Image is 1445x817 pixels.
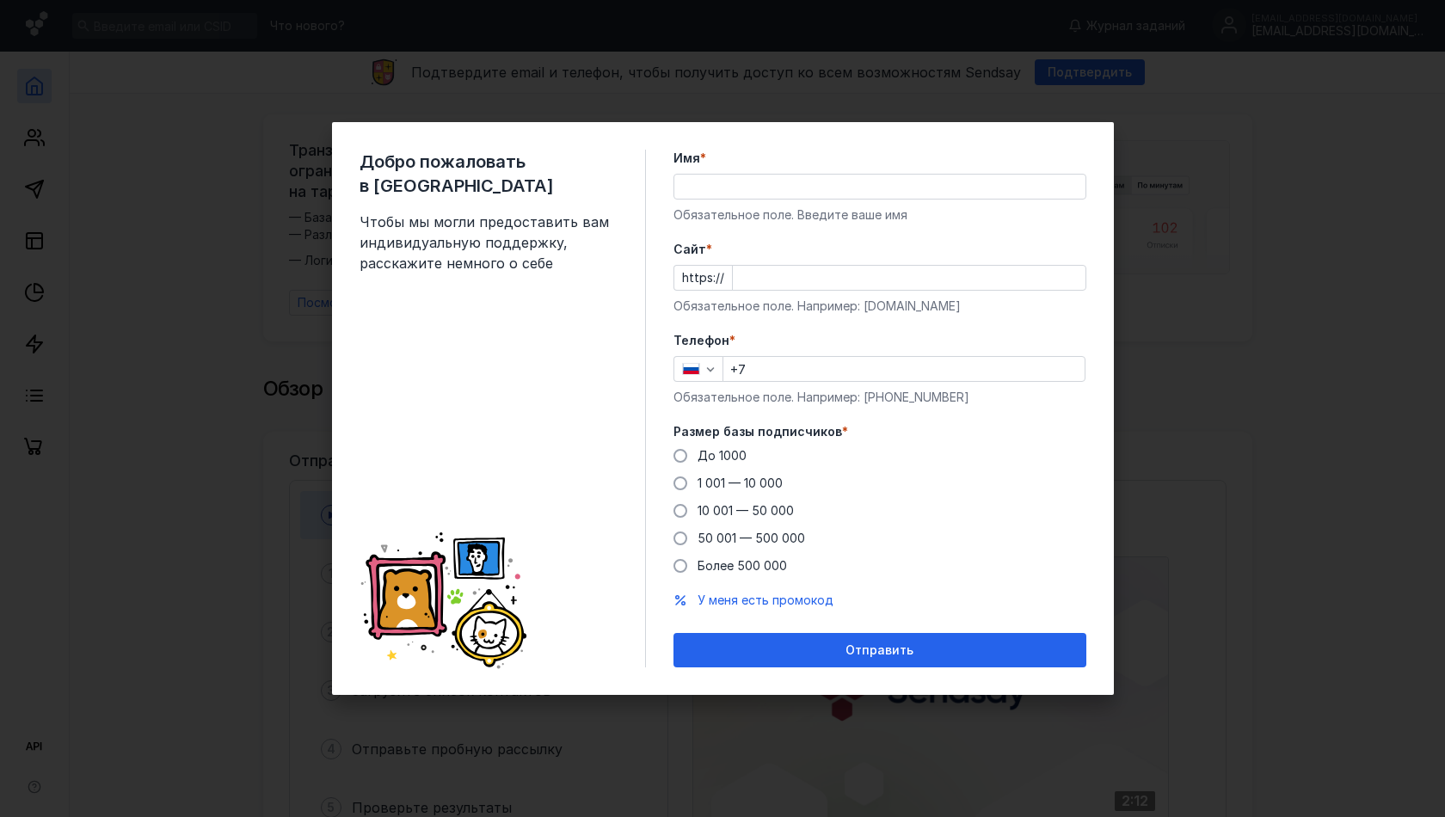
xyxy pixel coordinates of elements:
[360,150,618,198] span: Добро пожаловать в [GEOGRAPHIC_DATA]
[673,332,729,349] span: Телефон
[673,389,1086,406] div: Обязательное поле. Например: [PHONE_NUMBER]
[673,423,842,440] span: Размер базы подписчиков
[673,206,1086,224] div: Обязательное поле. Введите ваше имя
[673,633,1086,667] button: Отправить
[698,531,805,545] span: 50 001 — 500 000
[698,558,787,573] span: Более 500 000
[845,643,913,658] span: Отправить
[698,448,747,463] span: До 1000
[360,212,618,273] span: Чтобы мы могли предоставить вам индивидуальную поддержку, расскажите немного о себе
[673,241,706,258] span: Cайт
[698,593,833,607] span: У меня есть промокод
[698,592,833,609] button: У меня есть промокод
[673,150,700,167] span: Имя
[698,503,794,518] span: 10 001 — 50 000
[698,476,783,490] span: 1 001 — 10 000
[673,298,1086,315] div: Обязательное поле. Например: [DOMAIN_NAME]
